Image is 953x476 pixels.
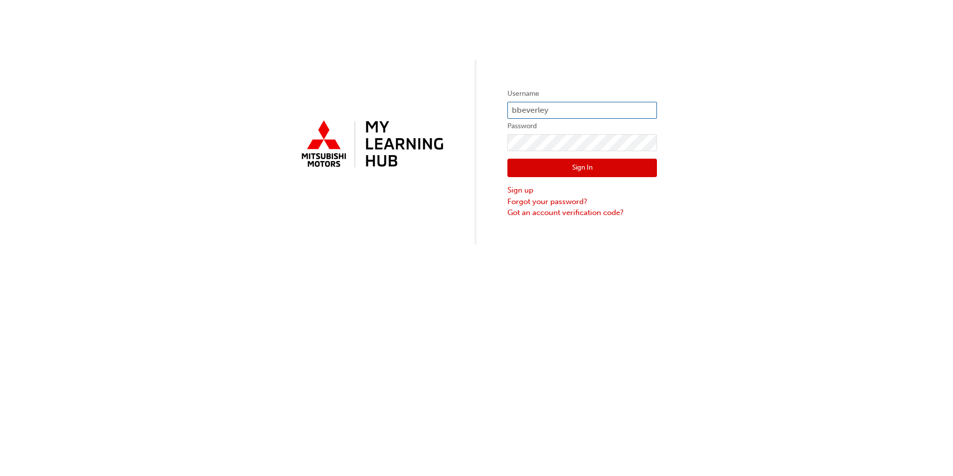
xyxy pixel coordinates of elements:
input: Username [507,102,657,119]
a: Sign up [507,185,657,196]
a: Forgot your password? [507,196,657,208]
img: mmal [296,116,446,173]
a: Got an account verification code? [507,207,657,219]
button: Sign In [507,159,657,178]
label: Password [507,120,657,132]
label: Username [507,88,657,100]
